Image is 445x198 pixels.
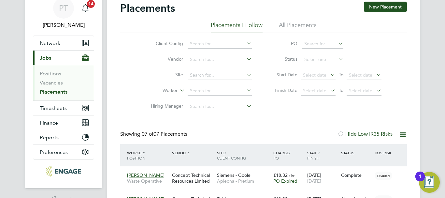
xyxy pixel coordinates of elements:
span: [PERSON_NAME] [127,172,165,178]
span: Timesheets [40,105,67,111]
input: Search for... [188,39,252,49]
span: Select date [303,88,326,94]
div: Worker [125,147,170,164]
div: IR35 Risk [373,147,395,159]
span: Select date [349,72,372,78]
img: conceptresources-logo-retina.png [46,166,81,176]
a: [PERSON_NAME]Waste OperativeConcept Technical Resources LimitedSiemens - GooleApleona - Pretium£1... [125,169,407,174]
span: Preferences [40,149,68,155]
span: £18.32 [273,172,288,178]
span: [DATE] [307,178,321,184]
span: / hr [289,173,294,178]
a: Placements [40,89,67,95]
li: Placements I Follow [211,21,263,33]
span: To [337,86,345,95]
input: Search for... [302,39,343,49]
label: Status [268,56,297,62]
a: Go to home page [33,166,94,176]
label: Client Config [146,40,183,46]
span: Network [40,40,60,46]
input: Search for... [188,102,252,111]
label: Worker [140,87,178,94]
span: Reports [40,134,59,141]
span: Apleona - Pretium [217,178,270,184]
li: All Placements [279,21,317,33]
span: PT [59,4,68,12]
span: Select date [349,88,372,94]
label: PO [268,40,297,46]
a: [PERSON_NAME]Cleaner (FedEx Use Only)Concept Technical Resources LimitedFelthamApleona - Pretium£... [125,192,407,198]
div: Charge [272,147,306,164]
span: Siemens - Goole [217,172,251,178]
span: / Position [127,150,145,160]
div: Vendor [170,147,215,159]
div: Concept Technical Resources Limited [170,169,215,187]
button: Network [33,36,94,50]
span: 07 of [142,131,153,137]
div: Complete [341,172,372,178]
a: Positions [40,70,61,77]
span: / PO [273,150,290,160]
div: Status [339,147,373,159]
button: Preferences [33,145,94,159]
div: Jobs [33,65,94,100]
span: Philip Tedstone [33,21,94,29]
button: Reports [33,130,94,145]
div: 1 [419,176,422,185]
span: To [337,70,345,79]
span: PO Expired [273,178,297,184]
div: Start [306,147,339,164]
span: 07 Placements [142,131,187,137]
label: Hiring Manager [146,103,183,109]
input: Select one [302,55,343,64]
label: Finish Date [268,87,297,93]
label: Hide Low IR35 Risks [337,131,393,137]
div: Site [215,147,272,164]
label: Site [146,72,183,78]
span: Finance [40,120,58,126]
button: Open Resource Center, 1 new notification [419,172,440,193]
span: Disabled [375,172,392,180]
button: Finance [33,115,94,130]
span: Jobs [40,55,51,61]
div: [DATE] [306,169,339,187]
a: Vacancies [40,80,63,86]
span: Select date [303,72,326,78]
input: Search for... [188,55,252,64]
span: / Client Config [217,150,246,160]
button: New Placement [364,2,407,12]
input: Search for... [188,71,252,80]
span: / Finish [307,150,320,160]
div: Showing [120,131,189,138]
label: Start Date [268,72,297,78]
span: Waste Operative [127,178,169,184]
input: Search for... [188,86,252,96]
label: Vendor [146,56,183,62]
button: Jobs [33,51,94,65]
h2: Placements [120,2,175,15]
button: Timesheets [33,101,94,115]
